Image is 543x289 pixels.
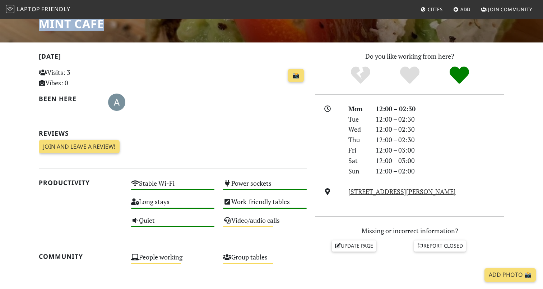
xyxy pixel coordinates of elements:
div: 12:00 – 03:00 [371,155,509,166]
span: Add [460,6,471,13]
div: 12:00 – 02:00 [371,166,509,176]
a: Update page [332,240,376,251]
a: Add Photo 📸 [484,268,536,282]
div: Mon [344,104,371,114]
div: Long stays [127,196,219,214]
p: Missing or incorrect information? [315,226,504,236]
div: 12:00 – 03:00 [371,145,509,155]
a: Join and leave a review! [39,140,120,154]
span: Cities [428,6,443,13]
a: [STREET_ADDRESS][PERSON_NAME] [348,187,456,196]
div: Power sockets [219,177,311,196]
h1: Mint Café [39,17,131,31]
div: Work-friendly tables [219,196,311,214]
div: Sun [344,166,371,176]
a: 📸 [288,69,304,82]
a: Add [450,3,474,16]
div: Stable Wi-Fi [127,177,219,196]
div: Yes [385,66,435,85]
p: Do you like working from here? [315,51,504,62]
div: Wed [344,124,371,135]
h2: Been here [39,95,99,103]
span: Amanda Henner [108,97,125,106]
div: Definitely! [435,66,484,85]
div: Sat [344,155,371,166]
span: Friendly [41,5,70,13]
img: LaptopFriendly [6,5,14,13]
div: People working [127,251,219,270]
h2: [DATE] [39,53,307,63]
div: Tue [344,114,371,125]
a: LaptopFriendly LaptopFriendly [6,3,70,16]
div: Thu [344,135,371,145]
a: Cities [418,3,446,16]
div: No [336,66,385,85]
div: 12:00 – 02:30 [371,104,509,114]
div: Quiet [127,215,219,233]
div: Group tables [219,251,311,270]
div: 12:00 – 02:30 [371,114,509,125]
a: Report closed [414,240,466,251]
a: Join Community [478,3,535,16]
h2: Community [39,253,122,260]
h2: Reviews [39,130,307,137]
p: Visits: 3 Vibes: 0 [39,67,122,88]
div: Video/audio calls [219,215,311,233]
span: Join Community [488,6,532,13]
img: 1616-amanda.jpg [108,94,125,111]
span: Laptop [17,5,40,13]
h2: Productivity [39,179,122,186]
div: 12:00 – 02:30 [371,135,509,145]
div: 12:00 – 02:30 [371,124,509,135]
div: Fri [344,145,371,155]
